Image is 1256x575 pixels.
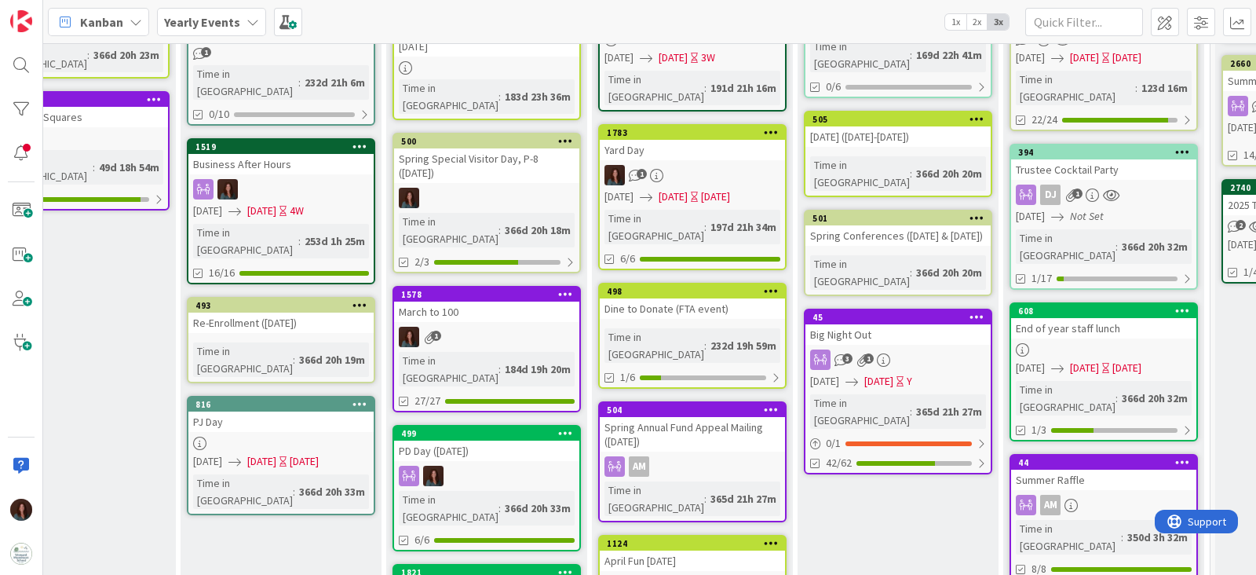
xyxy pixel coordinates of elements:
[414,532,429,548] span: 6/6
[1018,457,1196,468] div: 44
[401,428,579,439] div: 499
[1236,220,1246,230] span: 2
[247,453,276,470] span: [DATE]
[812,312,991,323] div: 45
[812,213,991,224] div: 501
[600,284,785,298] div: 498
[604,328,704,363] div: Time in [GEOGRAPHIC_DATA]
[1011,456,1196,470] div: 44
[188,179,374,200] div: RF
[600,140,785,160] div: Yard Day
[394,302,579,322] div: March to 100
[501,361,575,378] div: 184d 19h 20m
[209,106,229,123] span: 0/10
[912,403,986,420] div: 365d 21h 27m
[293,351,295,368] span: :
[1040,495,1061,515] div: AM
[394,287,579,302] div: 1578
[805,211,991,225] div: 501
[1011,304,1196,318] div: 608
[706,218,780,236] div: 197d 21h 34m
[600,126,785,160] div: 1783Yard Day
[1016,71,1135,105] div: Time in [GEOGRAPHIC_DATA]
[1011,495,1196,515] div: AM
[188,412,374,432] div: PJ Day
[1031,422,1046,438] span: 1/3
[945,14,966,30] span: 1x
[399,213,498,247] div: Time in [GEOGRAPHIC_DATA]
[501,500,575,517] div: 366d 20h 33m
[600,537,785,551] div: 1124
[600,537,785,571] div: 1124April Fun [DATE]
[195,300,374,311] div: 493
[706,490,780,507] div: 365d 21h 27m
[394,287,579,322] div: 1578March to 100
[247,203,276,219] span: [DATE]
[910,165,912,182] span: :
[1011,145,1196,159] div: 394
[988,14,1009,30] span: 3x
[810,373,839,390] span: [DATE]
[704,79,706,97] span: :
[188,140,374,154] div: 1519
[1031,112,1057,128] span: 22/24
[912,264,986,281] div: 366d 20h 20m
[604,49,633,66] span: [DATE]
[201,47,211,57] span: 1
[842,353,853,364] span: 3
[607,405,785,416] div: 504
[394,441,579,461] div: PD Day ([DATE])
[394,148,579,183] div: Spring Special Visitor Day, P-8 ([DATE])
[1121,529,1123,546] span: :
[1123,529,1192,546] div: 350d 3h 32m
[10,543,32,565] img: avatar
[290,203,304,219] div: 4W
[33,2,71,21] span: Support
[810,38,910,72] div: Time in [GEOGRAPHIC_DATA]
[399,79,498,114] div: Time in [GEOGRAPHIC_DATA]
[1112,49,1141,66] div: [DATE]
[399,188,419,208] img: RF
[910,264,912,281] span: :
[864,373,893,390] span: [DATE]
[805,112,991,147] div: 505[DATE] ([DATE]-[DATE])
[193,453,222,470] span: [DATE]
[600,551,785,571] div: April Fun [DATE]
[193,474,293,509] div: Time in [GEOGRAPHIC_DATA]
[826,79,841,95] span: 0/6
[805,324,991,345] div: Big Night Out
[810,255,910,290] div: Time in [GEOGRAPHIC_DATA]
[298,233,301,250] span: :
[826,455,852,471] span: 42/62
[394,427,579,441] div: 499
[1112,360,1141,376] div: [DATE]
[620,369,635,386] span: 1/6
[1011,318,1196,339] div: End of year staff lunch
[195,399,374,410] div: 816
[1011,145,1196,180] div: 394Trustee Cocktail Party
[394,134,579,183] div: 500Spring Special Visitor Day, P-8 ([DATE])
[1115,390,1118,407] span: :
[620,251,635,267] span: 6/6
[394,188,579,208] div: RF
[907,373,912,390] div: Y
[498,222,501,239] span: :
[394,134,579,148] div: 500
[193,224,298,258] div: Time in [GEOGRAPHIC_DATA]
[188,298,374,313] div: 493
[600,298,785,319] div: Dine to Donate (FTA event)
[188,397,374,432] div: 816PJ Day
[805,112,991,126] div: 505
[604,189,633,205] span: [DATE]
[600,403,785,417] div: 504
[805,211,991,246] div: 501Spring Conferences ([DATE] & [DATE])
[193,203,222,219] span: [DATE]
[10,10,32,32] img: Visit kanbanzone.com
[1118,238,1192,255] div: 366d 20h 32m
[399,327,419,347] img: RF
[209,265,235,281] span: 16/16
[604,210,704,244] div: Time in [GEOGRAPHIC_DATA]
[193,65,298,100] div: Time in [GEOGRAPHIC_DATA]
[188,397,374,412] div: 816
[1011,304,1196,339] div: 608End of year staff lunch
